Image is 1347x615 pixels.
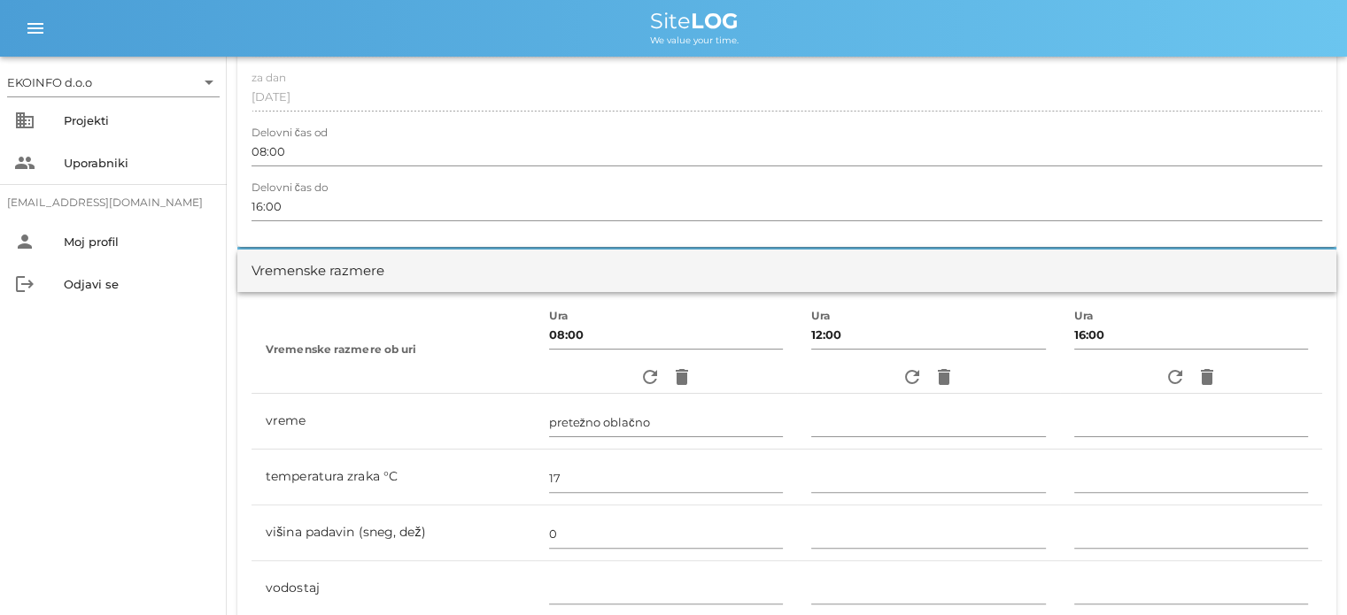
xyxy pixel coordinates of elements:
label: Ura [811,310,831,323]
div: Pripomoček za klepet [1258,530,1347,615]
td: temperatura zraka °C [252,450,535,505]
td: višina padavin (sneg, dež) [252,505,535,561]
i: refresh [1165,366,1186,388]
div: Moj profil [64,234,213,249]
i: delete [671,366,693,388]
span: Site [650,8,739,34]
span: We value your time. [650,35,739,46]
i: refresh [902,366,923,388]
div: Projekti [64,113,213,127]
i: logout [14,273,35,295]
i: person [14,231,35,252]
i: delete [933,366,955,388]
div: EKOINFO d.o.o [7,74,92,90]
i: menu [25,18,46,39]
td: vreme [252,394,535,450]
i: refresh [639,366,661,388]
div: EKOINFO d.o.o [7,68,220,96]
div: Vremenske razmere [252,261,384,281]
label: Ura [1074,310,1094,323]
iframe: Chat Widget [1258,530,1347,615]
i: delete [1196,366,1218,388]
label: Ura [549,310,569,323]
i: people [14,152,35,173]
b: LOG [691,8,739,34]
th: Vremenske razmere ob uri [252,306,535,394]
div: Uporabniki [64,156,213,170]
label: Delovni čas od [252,127,328,140]
i: arrow_drop_down [198,72,220,93]
label: za dan [252,72,286,85]
label: Delovni čas do [252,181,328,195]
i: business [14,110,35,131]
div: Odjavi se [64,277,213,291]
